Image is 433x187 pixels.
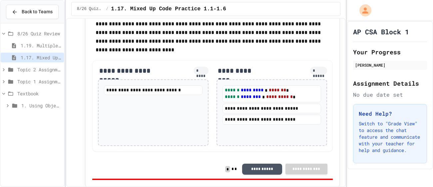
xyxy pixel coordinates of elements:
[353,47,427,57] h2: Your Progress
[77,6,103,12] span: 8/26 Quiz Review
[352,3,373,18] div: My Account
[353,79,427,88] h2: Assignment Details
[17,78,61,85] span: Topic 1 Assignments
[353,27,409,36] h1: AP CSA Block 1
[17,66,61,73] span: Topic 2 Assignments
[353,91,427,99] div: No due date set
[111,5,226,13] span: 1.17. Mixed Up Code Practice 1.1-1.6
[106,6,108,12] span: /
[359,120,421,154] p: Switch to "Grade View" to access the chat feature and communicate with your teacher for help and ...
[21,102,61,109] span: 1. Using Objects and Methods
[359,110,421,118] h3: Need Help?
[355,62,425,68] div: [PERSON_NAME]
[17,90,61,97] span: Textbook
[22,8,53,15] span: Back to Teams
[17,30,61,37] span: 8/26 Quiz Review
[21,42,61,49] span: 1.19. Multiple Choice Exercises for Unit 1a (1.1-1.6)
[21,54,61,61] span: 1.17. Mixed Up Code Practice 1.1-1.6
